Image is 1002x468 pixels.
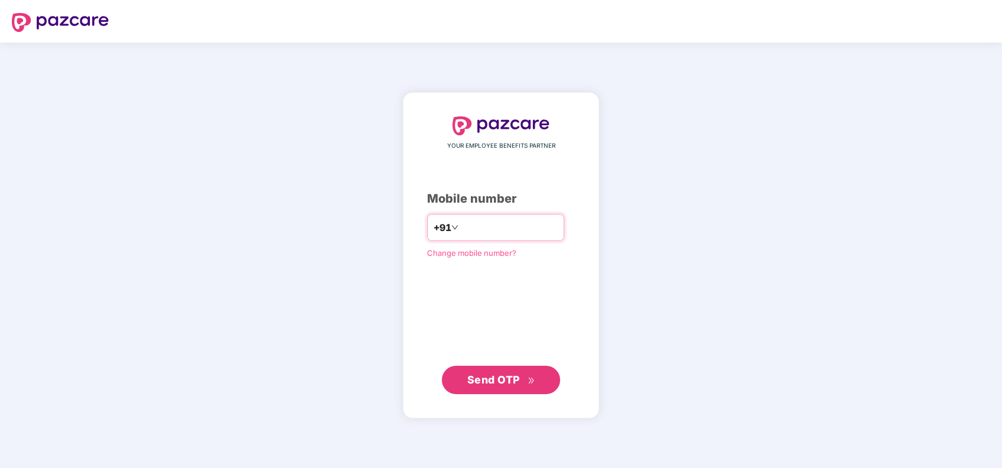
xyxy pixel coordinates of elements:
span: down [451,224,458,231]
img: logo [452,116,550,135]
img: logo [12,13,109,32]
button: Send OTPdouble-right [442,366,560,394]
a: Change mobile number? [427,248,516,258]
span: +91 [434,220,451,235]
div: Mobile number [427,190,575,208]
span: YOUR EMPLOYEE BENEFITS PARTNER [447,141,555,151]
span: Send OTP [467,373,520,386]
span: double-right [528,377,535,385]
